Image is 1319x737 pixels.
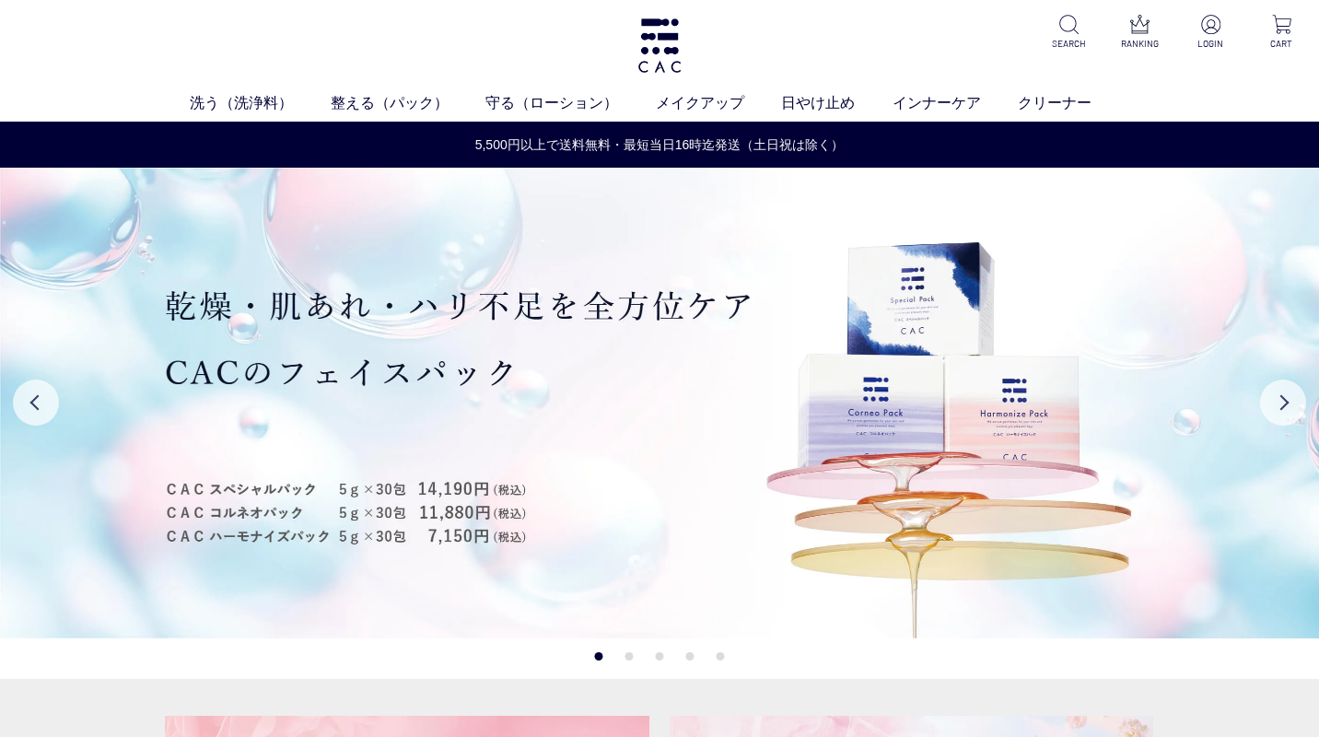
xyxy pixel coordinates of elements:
p: SEARCH [1046,37,1091,51]
button: 5 of 5 [717,652,725,661]
button: 3 of 5 [656,652,664,661]
a: 整える（パック） [331,91,485,113]
a: LOGIN [1188,15,1233,51]
button: 4 of 5 [686,652,695,661]
a: 日やけ止め [781,91,892,113]
a: インナーケア [893,91,1018,113]
p: RANKING [1117,37,1162,51]
a: クリーナー [1018,91,1128,113]
a: SEARCH [1046,15,1091,51]
button: 2 of 5 [625,652,634,661]
button: 1 of 5 [595,652,603,661]
img: logo [636,18,683,73]
a: CART [1259,15,1304,51]
button: Next [1260,380,1306,426]
a: 守る（ローション） [485,91,655,113]
p: LOGIN [1188,37,1233,51]
a: 洗う（洗浄料） [190,91,330,113]
a: 5,500円以上で送料無料・最短当日16時迄発送（土日祝は除く） [1,135,1318,155]
button: Previous [13,380,59,426]
p: CART [1259,37,1304,51]
a: メイクアップ [656,91,781,113]
a: RANKING [1117,15,1162,51]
